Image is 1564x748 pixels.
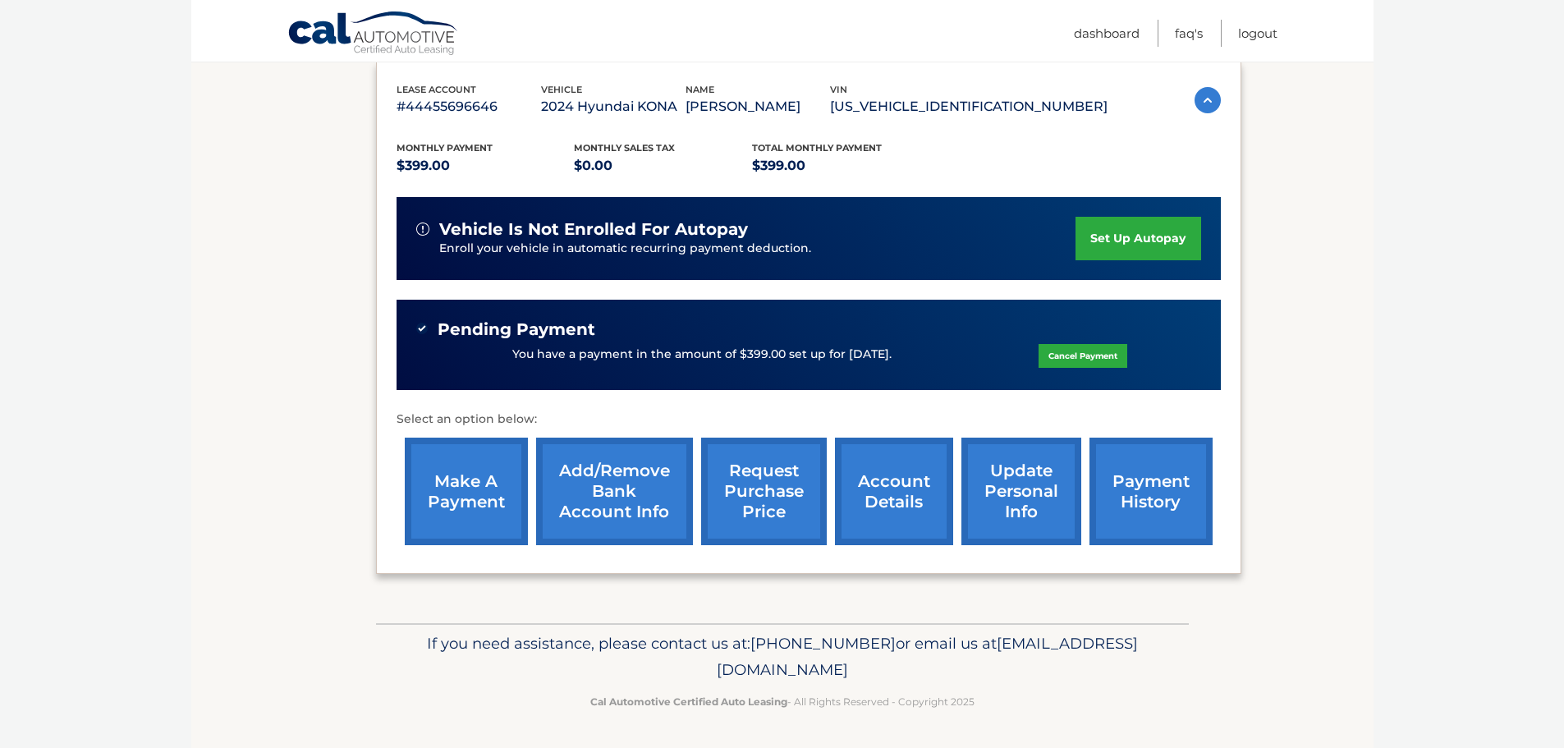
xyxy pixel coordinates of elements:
[287,11,460,58] a: Cal Automotive
[574,154,752,177] p: $0.00
[830,95,1108,118] p: [US_VEHICLE_IDENTIFICATION_NUMBER]
[1074,20,1140,47] a: Dashboard
[512,346,892,364] p: You have a payment in the amount of $399.00 set up for [DATE].
[835,438,953,545] a: account details
[752,154,930,177] p: $399.00
[387,693,1178,710] p: - All Rights Reserved - Copyright 2025
[439,219,748,240] span: vehicle is not enrolled for autopay
[590,695,787,708] strong: Cal Automotive Certified Auto Leasing
[1238,20,1277,47] a: Logout
[1089,438,1213,545] a: payment history
[397,95,541,118] p: #44455696646
[686,95,830,118] p: [PERSON_NAME]
[1039,344,1127,368] a: Cancel Payment
[439,240,1076,258] p: Enroll your vehicle in automatic recurring payment deduction.
[541,84,582,95] span: vehicle
[397,84,476,95] span: lease account
[717,634,1138,679] span: [EMAIL_ADDRESS][DOMAIN_NAME]
[397,154,575,177] p: $399.00
[701,438,827,545] a: request purchase price
[541,95,686,118] p: 2024 Hyundai KONA
[1076,217,1200,260] a: set up autopay
[752,142,882,154] span: Total Monthly Payment
[1175,20,1203,47] a: FAQ's
[1195,87,1221,113] img: accordion-active.svg
[686,84,714,95] span: name
[397,142,493,154] span: Monthly Payment
[387,631,1178,683] p: If you need assistance, please contact us at: or email us at
[750,634,896,653] span: [PHONE_NUMBER]
[961,438,1081,545] a: update personal info
[438,319,595,340] span: Pending Payment
[405,438,528,545] a: make a payment
[416,323,428,334] img: check-green.svg
[397,410,1221,429] p: Select an option below:
[830,84,847,95] span: vin
[574,142,675,154] span: Monthly sales Tax
[536,438,693,545] a: Add/Remove bank account info
[416,223,429,236] img: alert-white.svg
